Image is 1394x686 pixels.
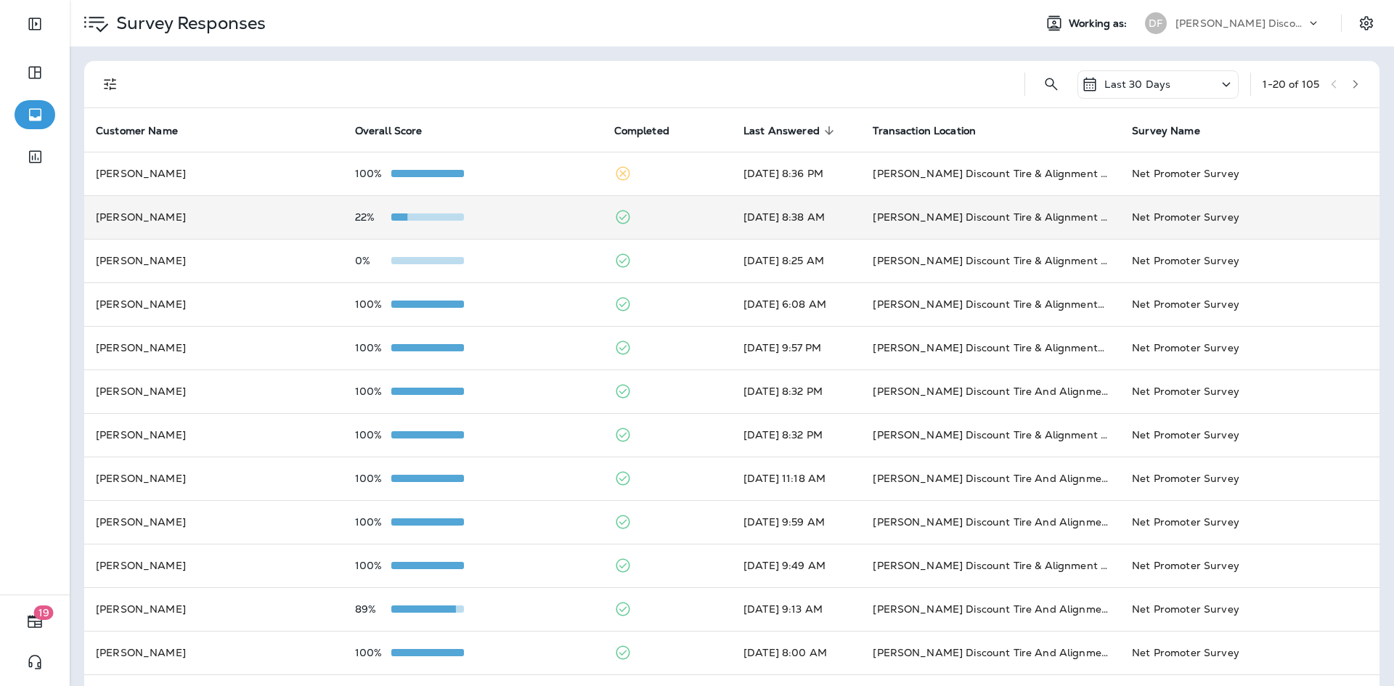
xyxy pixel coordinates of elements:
[743,125,820,137] span: Last Answered
[355,385,391,397] p: 100%
[84,413,343,457] td: [PERSON_NAME]
[732,587,861,631] td: [DATE] 9:13 AM
[355,429,391,441] p: 100%
[355,560,391,571] p: 100%
[96,125,178,137] span: Customer Name
[1353,10,1379,36] button: Settings
[84,239,343,282] td: [PERSON_NAME]
[732,457,861,500] td: [DATE] 11:18 AM
[861,500,1120,544] td: [PERSON_NAME] Discount Tire And Alignment - [GEOGRAPHIC_DATA] ([STREET_ADDRESS])
[1037,70,1066,99] button: Search Survey Responses
[355,342,391,354] p: 100%
[1120,500,1379,544] td: Net Promoter Survey
[861,369,1120,413] td: [PERSON_NAME] Discount Tire And Alignment - [GEOGRAPHIC_DATA] ([STREET_ADDRESS])
[96,70,125,99] button: Filters
[355,647,391,658] p: 100%
[861,457,1120,500] td: [PERSON_NAME] Discount Tire And Alignment - [GEOGRAPHIC_DATA] ([STREET_ADDRESS])
[1120,587,1379,631] td: Net Promoter Survey
[1120,195,1379,239] td: Net Promoter Survey
[614,125,669,137] span: Completed
[355,124,441,137] span: Overall Score
[355,125,423,137] span: Overall Score
[732,500,861,544] td: [DATE] 9:59 AM
[355,603,391,615] p: 89%
[614,124,688,137] span: Completed
[355,211,391,223] p: 22%
[732,282,861,326] td: [DATE] 6:08 AM
[355,255,391,266] p: 0%
[84,457,343,500] td: [PERSON_NAME]
[861,152,1120,195] td: [PERSON_NAME] Discount Tire & Alignment [GEOGRAPHIC_DATA] ([STREET_ADDRESS])
[84,631,343,674] td: [PERSON_NAME]
[355,516,391,528] p: 100%
[1120,369,1379,413] td: Net Promoter Survey
[1175,17,1306,29] p: [PERSON_NAME] Discount Tire & Alignment
[84,369,343,413] td: [PERSON_NAME]
[84,282,343,326] td: [PERSON_NAME]
[861,544,1120,587] td: [PERSON_NAME] Discount Tire & Alignment [PERSON_NAME] ([STREET_ADDRESS])
[1120,282,1379,326] td: Net Promoter Survey
[84,195,343,239] td: [PERSON_NAME]
[34,605,54,620] span: 19
[1132,124,1219,137] span: Survey Name
[861,326,1120,369] td: [PERSON_NAME] Discount Tire & Alignment- [GEOGRAPHIC_DATA] ([STREET_ADDRESS])
[873,124,995,137] span: Transaction Location
[15,9,55,38] button: Expand Sidebar
[861,587,1120,631] td: [PERSON_NAME] Discount Tire And Alignment - [GEOGRAPHIC_DATA] ([STREET_ADDRESS])
[1120,413,1379,457] td: Net Promoter Survey
[732,369,861,413] td: [DATE] 8:32 PM
[1120,152,1379,195] td: Net Promoter Survey
[355,298,391,310] p: 100%
[355,168,391,179] p: 100%
[84,587,343,631] td: [PERSON_NAME]
[96,124,197,137] span: Customer Name
[84,152,343,195] td: [PERSON_NAME]
[1263,78,1319,90] div: 1 - 20 of 105
[743,124,839,137] span: Last Answered
[732,544,861,587] td: [DATE] 9:49 AM
[355,473,391,484] p: 100%
[84,544,343,587] td: [PERSON_NAME]
[1120,457,1379,500] td: Net Promoter Survey
[1120,544,1379,587] td: Net Promoter Survey
[84,500,343,544] td: [PERSON_NAME]
[873,125,976,137] span: Transaction Location
[732,413,861,457] td: [DATE] 8:32 PM
[861,239,1120,282] td: [PERSON_NAME] Discount Tire & Alignment [GEOGRAPHIC_DATA] ([STREET_ADDRESS])
[1145,12,1167,34] div: DF
[110,12,266,34] p: Survey Responses
[861,413,1120,457] td: [PERSON_NAME] Discount Tire & Alignment [GEOGRAPHIC_DATA] ([STREET_ADDRESS])
[84,326,343,369] td: [PERSON_NAME]
[861,195,1120,239] td: [PERSON_NAME] Discount Tire & Alignment [PERSON_NAME] ([STREET_ADDRESS])
[15,607,55,636] button: 19
[732,152,861,195] td: [DATE] 8:36 PM
[861,631,1120,674] td: [PERSON_NAME] Discount Tire And Alignment - [GEOGRAPHIC_DATA] ([STREET_ADDRESS])
[1120,631,1379,674] td: Net Promoter Survey
[1120,326,1379,369] td: Net Promoter Survey
[732,195,861,239] td: [DATE] 8:38 AM
[732,631,861,674] td: [DATE] 8:00 AM
[732,239,861,282] td: [DATE] 8:25 AM
[1069,17,1130,30] span: Working as:
[1132,125,1200,137] span: Survey Name
[1120,239,1379,282] td: Net Promoter Survey
[1104,78,1170,90] p: Last 30 Days
[732,326,861,369] td: [DATE] 9:57 PM
[861,282,1120,326] td: [PERSON_NAME] Discount Tire & Alignment- [GEOGRAPHIC_DATA] ([STREET_ADDRESS])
